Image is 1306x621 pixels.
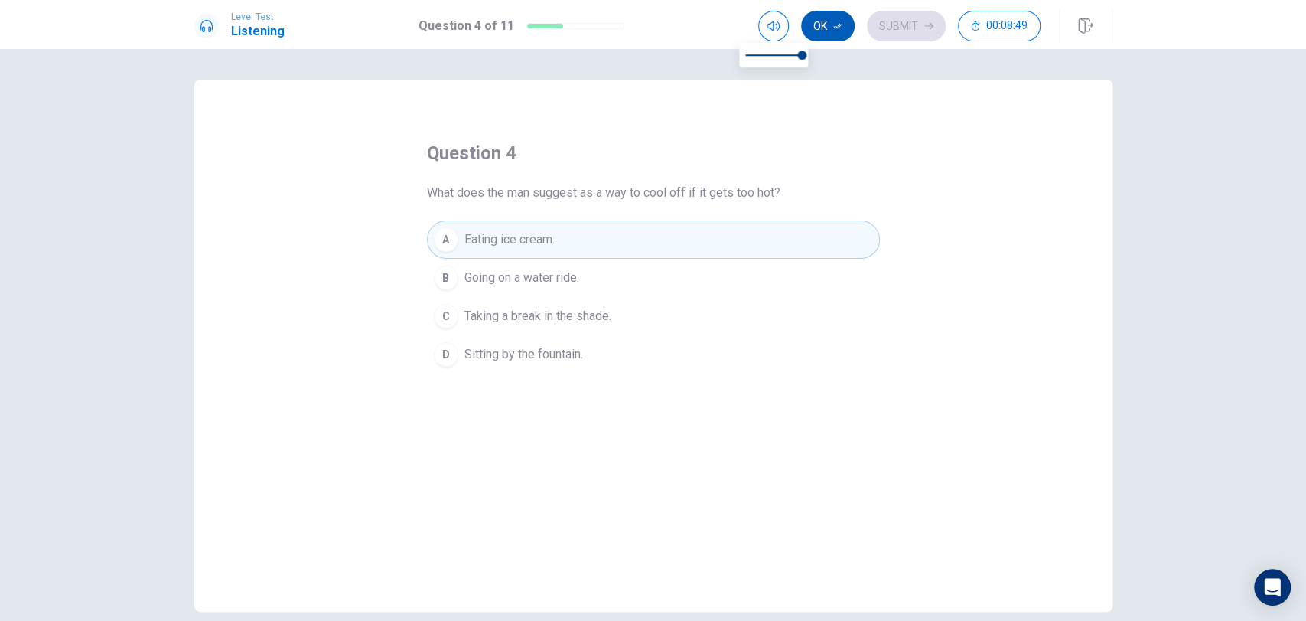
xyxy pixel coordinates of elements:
div: A [434,227,458,252]
div: Open Intercom Messenger [1254,569,1291,606]
button: Ok [801,11,855,41]
button: DSitting by the fountain. [427,335,880,374]
h1: Listening [231,22,285,41]
h1: Question 4 of 11 [419,17,514,35]
span: Sitting by the fountain. [464,345,583,364]
button: AEating ice cream. [427,221,880,259]
h4: question 4 [427,141,516,165]
span: Level Test [231,11,285,22]
div: C [434,304,458,328]
span: Taking a break in the shade. [464,307,611,325]
button: 00:08:49 [958,11,1041,41]
div: B [434,266,458,290]
span: Going on a water ride. [464,269,579,287]
button: BGoing on a water ride. [427,259,880,297]
button: CTaking a break in the shade. [427,297,880,335]
span: What does the man suggest as a way to cool off if it gets too hot? [427,184,780,202]
div: D [434,342,458,367]
span: Eating ice cream. [464,230,555,249]
span: 00:08:49 [986,20,1028,32]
